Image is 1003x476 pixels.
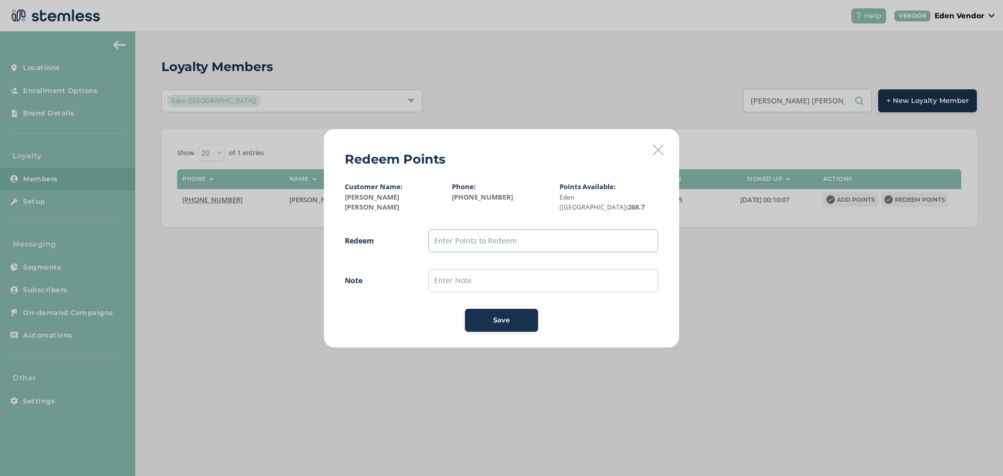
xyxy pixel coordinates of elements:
[345,235,407,246] label: Redeem
[493,315,510,326] span: Save
[428,229,658,252] input: Enter Points to Redeem
[452,192,551,203] label: [PHONE_NUMBER]
[345,192,444,213] label: [PERSON_NAME] [PERSON_NAME]
[452,182,476,191] label: Phone:
[559,193,628,212] small: Eden ([GEOGRAPHIC_DATA])
[345,275,407,286] label: Note
[345,182,403,191] label: Customer Name:
[428,269,658,292] input: Enter Note
[559,182,616,191] label: Points Available:
[345,150,446,169] h2: Redeem Points
[465,309,538,332] button: Save
[951,426,1003,476] iframe: Chat Widget
[559,192,658,213] label: 268.7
